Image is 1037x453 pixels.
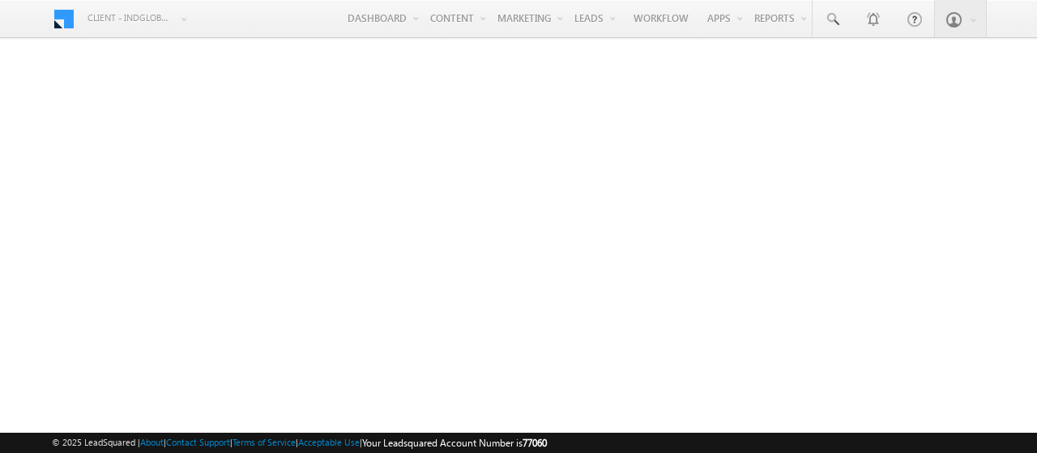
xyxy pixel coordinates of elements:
span: 77060 [523,437,547,449]
a: Contact Support [166,437,230,447]
a: About [140,437,164,447]
span: Your Leadsquared Account Number is [362,437,547,449]
span: © 2025 LeadSquared | | | | | [52,435,547,451]
a: Acceptable Use [298,437,360,447]
a: Terms of Service [233,437,296,447]
span: Client - indglobal1 (77060) [87,10,173,26]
